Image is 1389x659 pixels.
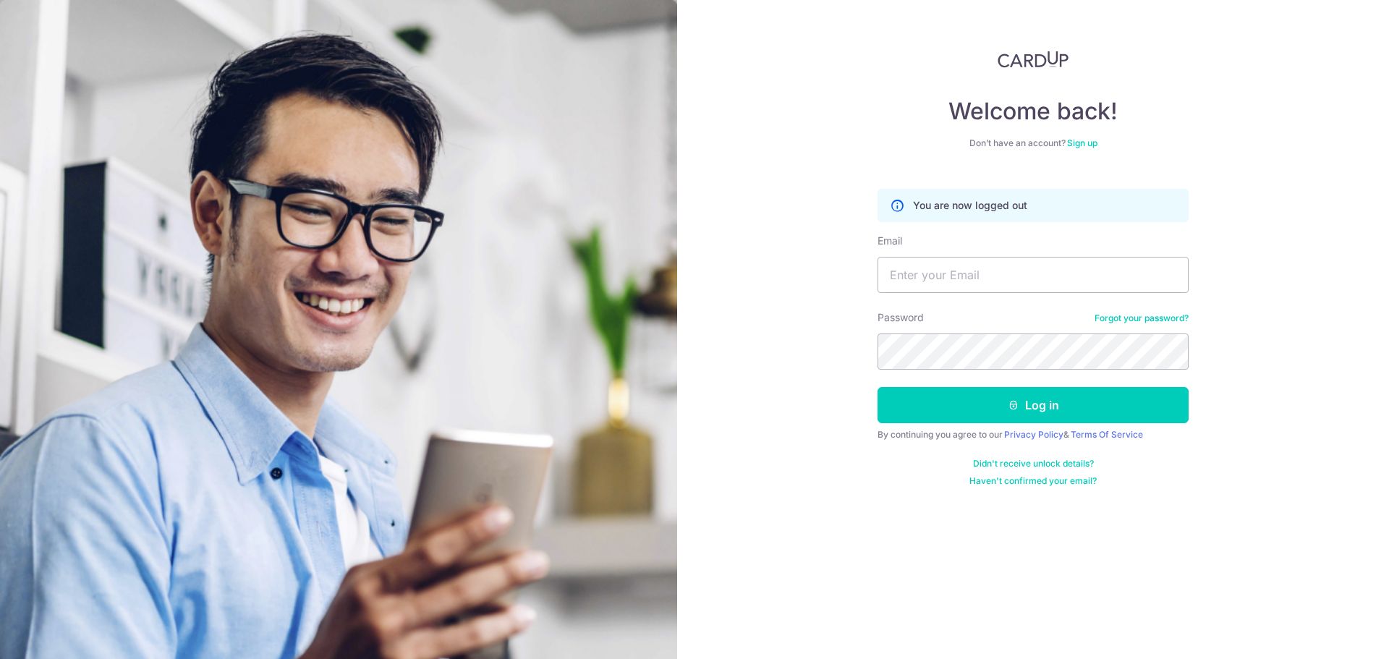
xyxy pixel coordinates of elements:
a: Sign up [1067,137,1097,148]
a: Haven't confirmed your email? [969,475,1097,487]
h4: Welcome back! [878,97,1189,126]
img: CardUp Logo [998,51,1069,68]
div: Don’t have an account? [878,137,1189,149]
label: Password [878,310,924,325]
input: Enter your Email [878,257,1189,293]
button: Log in [878,387,1189,423]
a: Forgot your password? [1095,313,1189,324]
a: Privacy Policy [1004,429,1063,440]
label: Email [878,234,902,248]
p: You are now logged out [913,198,1027,213]
a: Terms Of Service [1071,429,1143,440]
div: By continuing you agree to our & [878,429,1189,441]
a: Didn't receive unlock details? [973,458,1094,469]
